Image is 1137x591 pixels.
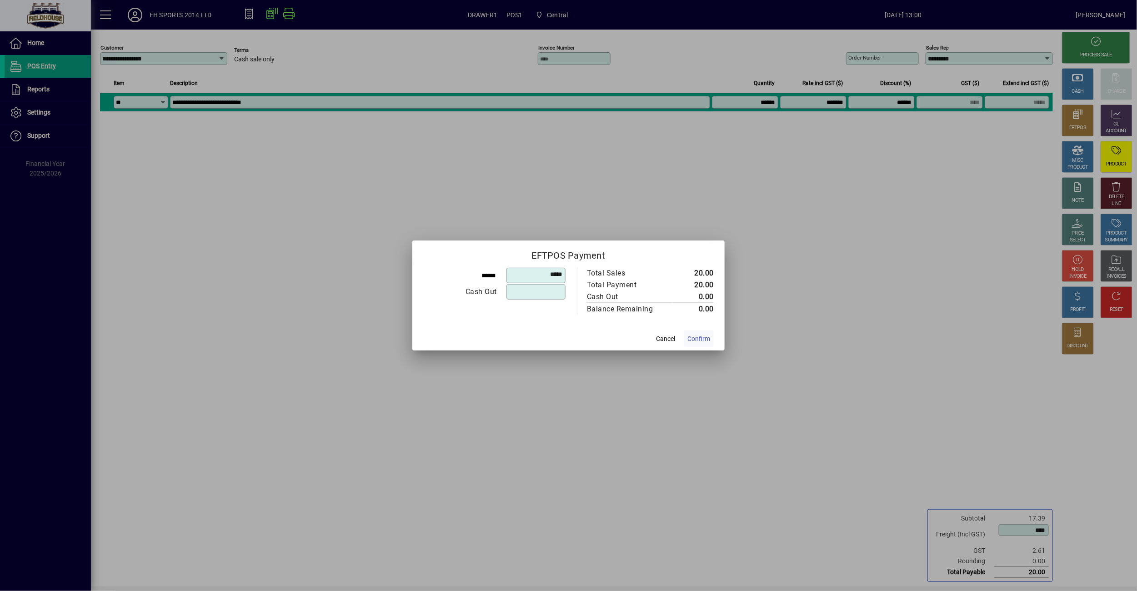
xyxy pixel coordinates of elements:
button: Confirm [684,331,714,347]
div: Cash Out [424,286,497,297]
td: Total Payment [586,279,672,291]
td: Total Sales [586,267,672,279]
span: Confirm [687,334,710,344]
span: Cancel [656,334,675,344]
td: 20.00 [672,267,714,279]
button: Cancel [651,331,680,347]
div: Cash Out [587,291,663,302]
td: 0.00 [672,291,714,303]
h2: EFTPOS Payment [412,240,725,267]
td: 20.00 [672,279,714,291]
td: 0.00 [672,303,714,316]
div: Balance Remaining [587,304,663,315]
